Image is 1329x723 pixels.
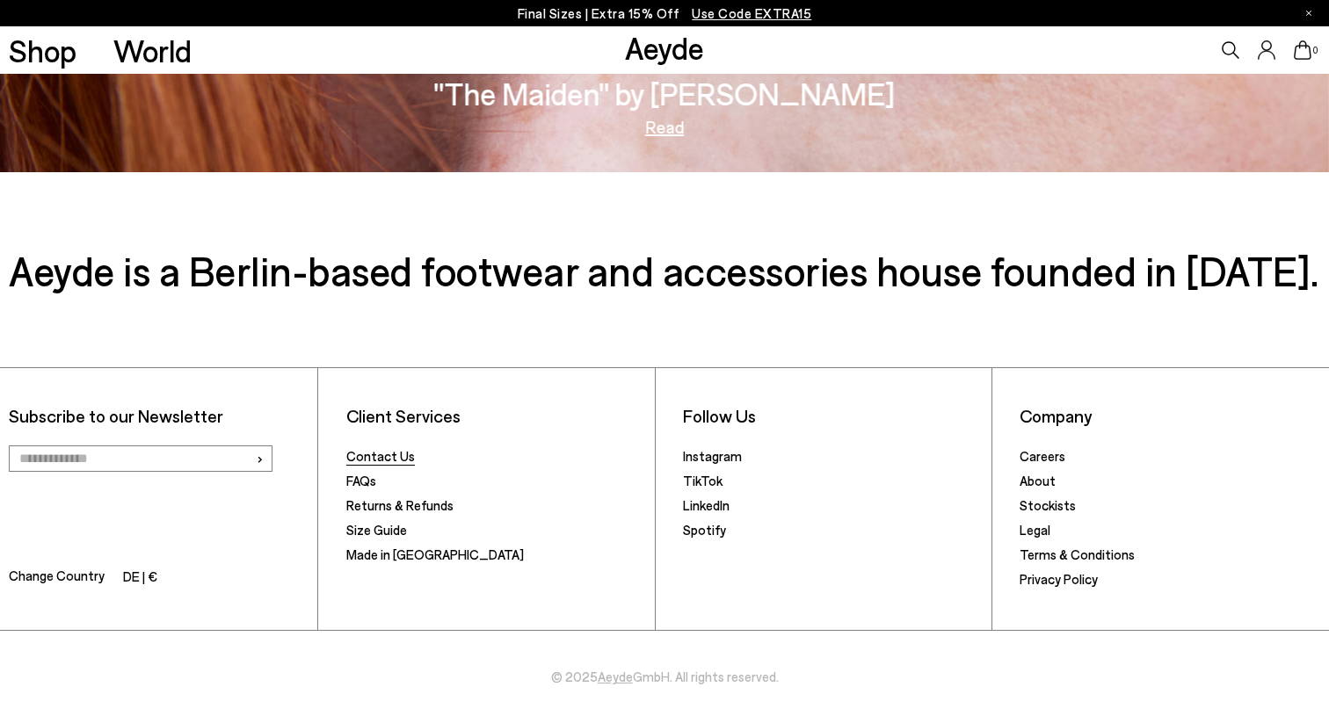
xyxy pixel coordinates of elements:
a: Spotify [683,522,726,538]
p: Final Sizes | Extra 15% Off [518,3,812,25]
a: World [113,35,192,66]
a: FAQs [346,473,376,488]
li: Company [1020,405,1320,427]
a: Contact Us [346,448,415,464]
a: Stockists [1020,497,1076,513]
li: DE | € [123,566,157,590]
span: › [256,445,264,471]
li: Client Services [346,405,646,427]
a: 0 [1294,40,1311,60]
a: Size Guide [346,522,407,538]
a: Instagram [683,448,742,464]
p: Subscribe to our Newsletter [9,405,309,427]
a: About [1020,473,1056,488]
a: TikTok [683,473,723,488]
a: Shop [9,35,76,66]
a: Returns & Refunds [346,497,454,513]
a: Made in [GEOGRAPHIC_DATA] [346,546,524,562]
a: Legal [1020,522,1050,538]
span: Navigate to /collections/ss25-final-sizes [692,5,811,21]
span: Change Country [9,565,105,590]
span: 0 [1311,46,1320,55]
a: LinkedIn [683,497,730,513]
a: Aeyde [625,29,704,66]
li: Follow Us [683,405,983,427]
a: Aeyde [598,669,633,684]
a: Terms & Conditions [1020,546,1135,562]
a: Careers [1020,448,1065,464]
h3: Aeyde is a Berlin-based footwear and accessories house founded in [DATE]. [9,246,1319,294]
h3: "The Maiden" by [PERSON_NAME] [434,78,896,109]
a: Read [645,119,684,136]
a: Privacy Policy [1020,571,1098,587]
